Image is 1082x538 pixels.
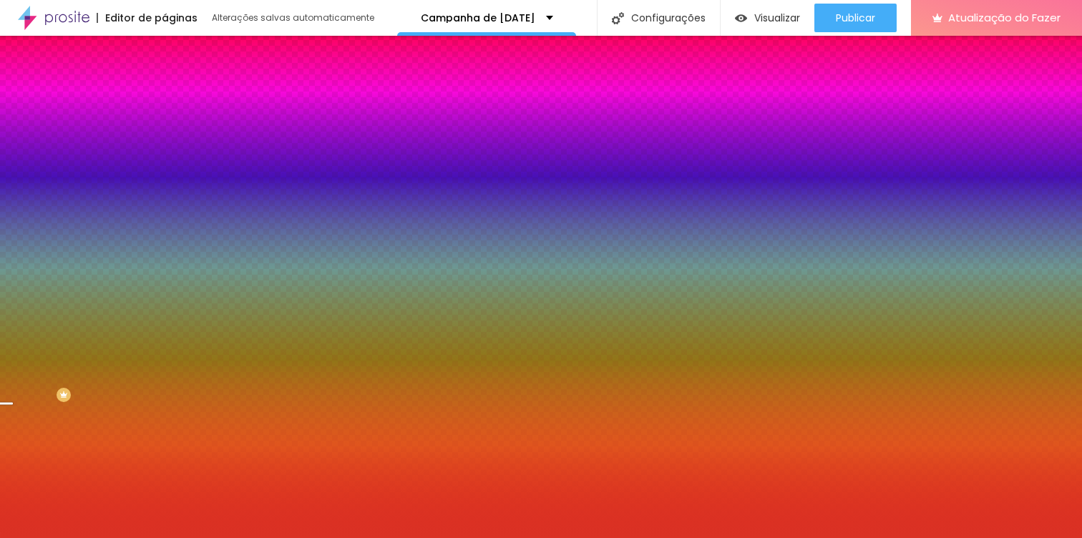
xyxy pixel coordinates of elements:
img: view-1.svg [735,12,747,24]
button: Visualizar [721,4,814,32]
font: Publicar [836,11,875,25]
font: Campanha de [DATE] [421,11,535,25]
font: Configurações [631,11,706,25]
button: Publicar [814,4,897,32]
img: Ícone [612,12,624,24]
font: Alterações salvas automaticamente [212,11,374,24]
font: Editor de páginas [105,11,198,25]
font: Visualizar [754,11,800,25]
font: Atualização do Fazer [948,10,1061,25]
